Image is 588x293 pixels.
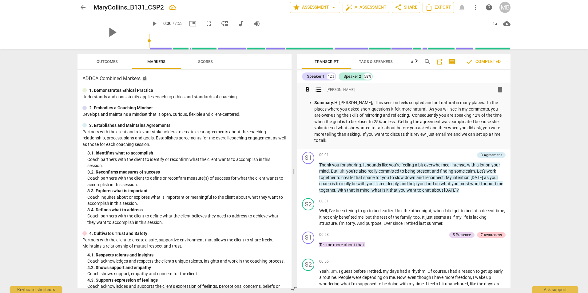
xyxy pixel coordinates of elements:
[451,162,465,167] span: intense
[293,4,337,11] span: Assessment
[422,215,426,220] span: It
[87,213,287,225] p: Coach partners with the client to define what the client believes they need to address to achieve...
[406,221,419,226] span: retired
[319,259,329,264] span: 00:56
[422,188,432,193] span: chat
[353,269,367,274] span: before
[357,221,366,226] span: And
[337,269,339,274] span: .
[463,215,469,220] span: life
[450,269,458,274] span: had
[290,285,298,292] span: compare_arrows
[87,264,287,271] div: 4. 2. Shows support and empathy
[163,21,172,26] span: 0:00
[532,286,578,293] div: Ask support
[329,169,331,174] span: .
[339,215,358,220] span: benefited
[411,215,413,220] span: ,
[471,175,484,180] span: [DATE]
[423,57,432,67] button: Search
[480,162,486,167] span: lot
[339,269,341,274] span: I
[400,215,411,220] span: family
[187,18,198,29] button: Picture in picture
[93,4,164,11] h2: MaryCollins_B131_CSP2
[367,162,382,167] span: sounds
[395,4,417,11] span: Share
[347,188,356,193] span: that
[425,175,444,180] span: reconnect
[363,208,369,213] span: go
[395,208,402,213] span: Filler word
[344,73,361,80] div: Speaker 2
[302,232,314,244] div: Change speaker
[336,208,346,213] span: been
[319,199,329,204] span: 00:31
[346,169,359,174] span: you're
[89,122,170,129] p: 3. Establishes and Maintains Agreements
[392,2,420,13] button: Share
[356,188,360,193] span: in
[221,20,228,27] span: move_down
[366,221,381,226] span: purpose
[415,162,418,167] span: a
[450,162,451,167] span: ,
[330,4,337,11] span: arrow_drop_down
[422,208,431,213] span: night
[487,181,495,186] span: our
[379,169,400,174] span: committed
[466,208,474,213] span: bed
[436,58,443,65] span: post_add
[486,162,491,167] span: on
[381,269,383,274] span: ,
[496,208,504,213] span: time
[467,162,476,167] span: with
[395,175,405,180] span: slow
[290,2,340,13] button: Assessment
[360,188,370,193] span: mind
[441,181,451,186] span: what
[399,181,400,186] span: ,
[390,175,395,180] span: to
[425,4,451,11] span: Export
[424,58,431,65] span: search
[481,232,502,238] div: 7.Awareness
[332,162,340,167] span: you
[419,221,427,226] span: last
[458,269,462,274] span: a
[373,215,380,220] span: the
[336,181,341,186] span: to
[87,252,287,258] div: 4. 1. Respects talents and insights
[416,169,432,174] span: present
[503,269,503,274] span: ,
[343,2,389,13] button: AI Assessment
[198,59,213,64] span: Scores
[405,169,416,174] span: being
[345,221,355,226] span: sorry
[367,269,369,274] span: I
[381,221,383,226] span: .
[374,208,382,213] span: bed
[341,181,352,186] span: really
[433,208,445,213] span: when
[413,215,420,220] span: too
[427,269,433,274] span: Of
[359,59,393,64] span: Tags & Speakers
[235,18,246,29] button: Switch to audio player
[323,215,330,220] span: not
[499,2,511,13] div: MB
[364,73,372,80] div: 58%
[87,207,287,213] div: 3. 4. Defines what to address
[104,24,120,40] span: play_arrow
[319,269,329,274] span: Yeah
[474,208,479,213] span: at
[344,242,356,247] span: about
[345,4,353,11] span: auto_fix_high
[375,181,387,186] span: listen
[393,221,403,226] span: since
[490,175,498,180] span: your
[454,169,466,174] span: some
[411,269,425,274] span: rhythm
[253,20,260,27] span: volume_up
[382,162,389,167] span: like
